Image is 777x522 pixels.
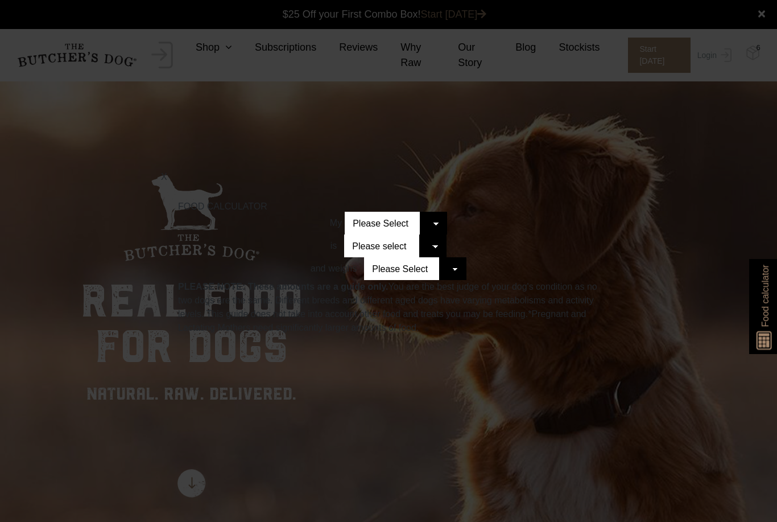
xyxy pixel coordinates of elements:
[758,265,772,327] span: Food calculator
[330,218,342,228] span: My
[311,264,329,274] span: and
[178,282,388,291] b: PLEASE NOTE: These amounts are a guide only.
[311,264,357,274] span: weighs
[330,241,337,251] span: is
[161,170,616,184] div: X
[178,201,599,212] h4: FOOD CALCULATOR
[178,280,599,335] p: You are the best judge of your dog's condition as no two dogs are the same. Different breeds and ...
